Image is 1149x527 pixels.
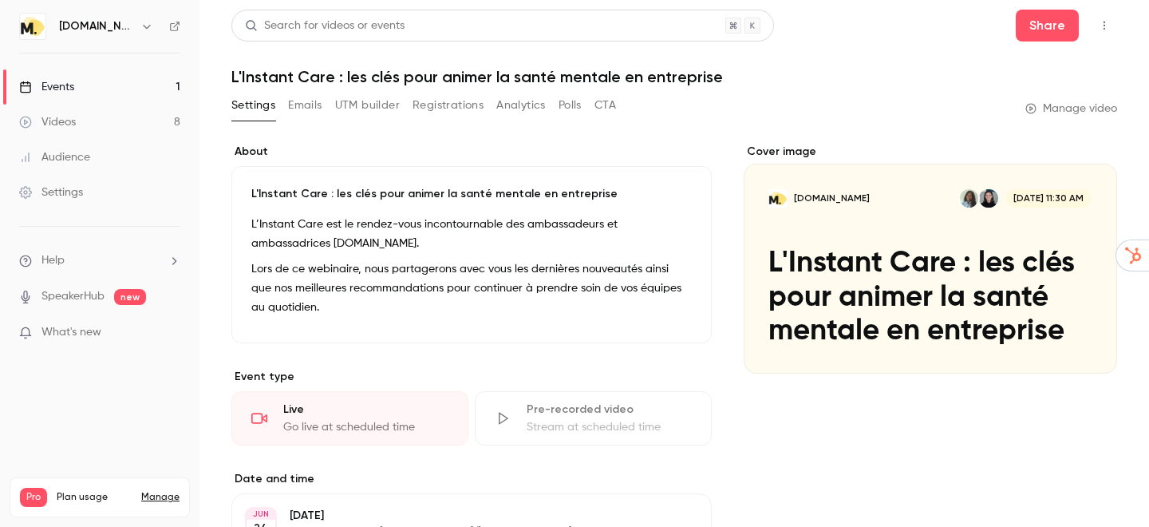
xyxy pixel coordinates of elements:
[744,144,1117,374] section: Cover image
[744,144,1117,160] label: Cover image
[57,491,132,504] span: Plan usage
[475,391,712,446] div: Pre-recorded videoStream at scheduled time
[19,149,90,165] div: Audience
[283,419,448,435] div: Go live at scheduled time
[59,18,134,34] h6: [DOMAIN_NAME]
[245,18,405,34] div: Search for videos or events
[247,509,275,520] div: JUN
[231,144,712,160] label: About
[413,93,484,118] button: Registrations
[141,491,180,504] a: Manage
[290,508,627,524] p: [DATE]
[1025,101,1117,117] a: Manage video
[251,260,692,317] p: Lors de ce webinaire, nous partagerons avec vous les dernières nouveautés ainsi que nos meilleure...
[283,402,448,418] div: Live
[20,14,45,39] img: moka.care
[251,186,692,202] p: L'Instant Care : les clés pour animer la santé mentale en entreprise
[251,215,692,253] p: L’Instant Care est le rendez-vous incontournable des ambassadeurs et ambassadrices [DOMAIN_NAME].
[231,67,1117,86] h1: L'Instant Care : les clés pour animer la santé mentale en entreprise
[594,93,616,118] button: CTA
[19,114,76,130] div: Videos
[527,419,692,435] div: Stream at scheduled time
[231,471,712,487] label: Date and time
[1016,10,1079,42] button: Share
[19,184,83,200] div: Settings
[19,79,74,95] div: Events
[231,391,468,446] div: LiveGo live at scheduled time
[114,289,146,305] span: new
[496,93,546,118] button: Analytics
[231,369,712,385] p: Event type
[20,488,47,507] span: Pro
[288,93,322,118] button: Emails
[19,252,180,269] li: help-dropdown-opener
[335,93,400,118] button: UTM builder
[559,93,582,118] button: Polls
[41,288,105,305] a: SpeakerHub
[41,252,65,269] span: Help
[161,326,180,340] iframe: Noticeable Trigger
[231,93,275,118] button: Settings
[527,402,692,418] div: Pre-recorded video
[41,324,101,341] span: What's new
